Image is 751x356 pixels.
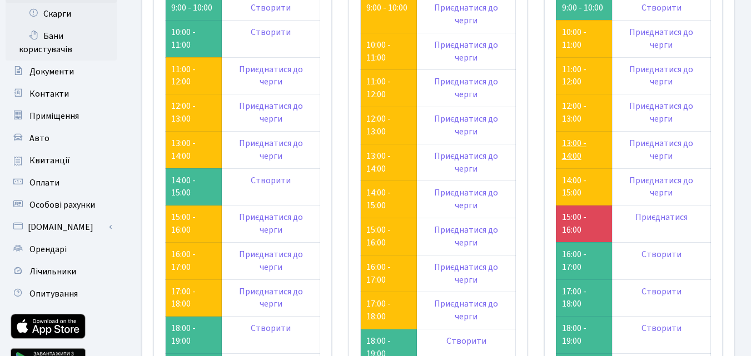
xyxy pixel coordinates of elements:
span: Документи [29,66,74,78]
a: Приєднатися до черги [629,63,693,88]
a: 16:00 - 17:00 [366,261,391,286]
a: Скарги [6,3,117,25]
span: Лічильники [29,265,76,278]
a: Приміщення [6,105,117,127]
a: 15:00 - 16:00 [562,211,586,236]
span: Авто [29,132,49,144]
a: Документи [6,61,117,83]
a: Приєднатися до черги [629,137,693,162]
a: Створити [641,248,682,260]
a: Створити [641,285,682,298]
a: 13:00 - 14:00 [366,150,391,175]
span: Оплати [29,177,59,189]
a: 15:00 - 16:00 [171,211,196,236]
span: Опитування [29,288,78,300]
a: Створити [641,2,682,14]
a: 11:00 - 12:00 [366,76,391,101]
a: Квитанції [6,149,117,172]
a: Створити [446,335,486,347]
td: 17:00 - 18:00 [556,279,612,317]
a: Авто [6,127,117,149]
a: 17:00 - 18:00 [171,285,196,310]
a: 14:00 - 15:00 [366,187,391,212]
a: Особові рахунки [6,194,117,216]
a: Бани користувачів [6,25,117,61]
a: Приєднатися до черги [434,261,498,286]
a: Приєднатися до черги [434,113,498,138]
td: 18:00 - 19:00 [166,317,222,354]
a: 10:00 - 11:00 [366,39,391,64]
a: Приєднатися до черги [434,2,498,27]
a: Приєднатися до черги [239,100,303,125]
a: Орендарі [6,238,117,260]
a: Приєднатися до черги [434,187,498,212]
a: Оплати [6,172,117,194]
span: Орендарі [29,243,67,255]
a: Приєднатися до черги [239,63,303,88]
a: 16:00 - 17:00 [171,248,196,273]
a: Приєднатися до черги [239,285,303,310]
a: Приєднатися до черги [434,150,498,175]
a: Створити [251,322,291,334]
span: Квитанції [29,154,70,167]
a: 12:00 - 13:00 [366,113,391,138]
a: Приєднатися до черги [239,137,303,162]
a: Приєднатися до черги [629,174,693,199]
a: 15:00 - 16:00 [366,224,391,249]
a: 11:00 - 12:00 [171,63,196,88]
a: 12:00 - 13:00 [171,100,196,125]
a: Приєднатися до черги [434,298,498,323]
a: Приєднатися до черги [629,100,693,125]
a: [DOMAIN_NAME] [6,216,117,238]
a: Приєднатися до черги [239,211,303,236]
a: Приєднатися [635,211,688,223]
span: Контакти [29,88,69,100]
a: Лічильники [6,260,117,283]
td: 16:00 - 17:00 [556,242,612,279]
a: Приєднатися до черги [239,248,303,273]
a: 17:00 - 18:00 [366,298,391,323]
a: Приєднатися до черги [629,26,693,51]
a: Контакти [6,83,117,105]
a: Створити [251,26,291,38]
a: Створити [641,322,682,334]
span: Особові рахунки [29,199,95,211]
a: 11:00 - 12:00 [562,63,586,88]
a: 14:00 - 15:00 [562,174,586,199]
a: Опитування [6,283,117,305]
a: Створити [251,2,291,14]
a: Приєднатися до черги [434,76,498,101]
td: 10:00 - 11:00 [166,20,222,57]
a: Приєднатися до черги [434,224,498,249]
span: Приміщення [29,110,79,122]
a: 13:00 - 14:00 [562,137,586,162]
td: 18:00 - 19:00 [556,317,612,354]
a: 12:00 - 13:00 [562,100,586,125]
a: Створити [251,174,291,187]
a: Приєднатися до черги [434,39,498,64]
td: 14:00 - 15:00 [166,168,222,205]
a: 10:00 - 11:00 [562,26,586,51]
a: 13:00 - 14:00 [171,137,196,162]
a: 9:00 - 10:00 [366,2,407,14]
